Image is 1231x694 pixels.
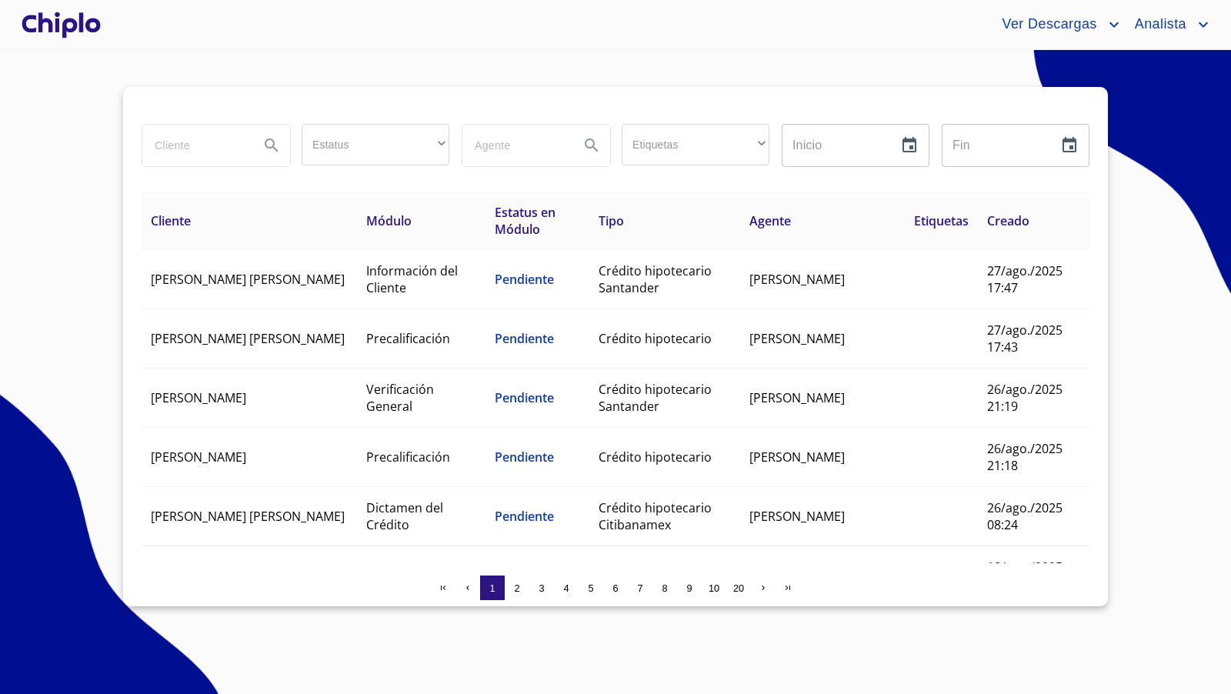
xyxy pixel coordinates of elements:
span: Crédito hipotecario Santander [599,262,712,296]
span: [PERSON_NAME] [749,330,845,347]
span: [PERSON_NAME] [749,271,845,288]
span: Etiquetas [914,212,969,229]
button: 5 [579,576,603,600]
span: [PERSON_NAME] [PERSON_NAME] [151,271,345,288]
button: 4 [554,576,579,600]
input: search [462,125,567,166]
span: Ver Descargas [990,12,1104,37]
button: 20 [726,576,751,600]
span: Crédito hipotecario Citibanamex [599,499,712,533]
button: Search [573,127,610,164]
span: Tipo [599,212,624,229]
span: Verificación General [366,381,434,415]
button: 3 [529,576,554,600]
span: Cliente [151,212,191,229]
div: ​ [302,124,449,165]
button: 6 [603,576,628,600]
span: [PERSON_NAME] [151,449,246,465]
span: [PERSON_NAME] [PERSON_NAME] [151,508,345,525]
span: Analista [1123,12,1194,37]
span: 10 [709,582,719,594]
span: [PERSON_NAME] [151,389,246,406]
span: 27/ago./2025 17:47 [987,262,1063,296]
span: 26/ago./2025 08:24 [987,499,1063,533]
span: 7 [637,582,642,594]
span: 20 [733,582,744,594]
span: 4 [563,582,569,594]
span: Módulo [366,212,412,229]
div: ​ [622,124,769,165]
span: Pendiente [495,330,554,347]
span: 2 [514,582,519,594]
span: Precalificación [366,330,450,347]
span: Pendiente [495,508,554,525]
button: account of current user [1123,12,1213,37]
button: 2 [505,576,529,600]
span: 6 [612,582,618,594]
button: 9 [677,576,702,600]
span: Estatus en Módulo [495,204,555,238]
span: Crédito hipotecario [599,330,712,347]
span: [PERSON_NAME] [PERSON_NAME] [151,330,345,347]
span: 8 [662,582,667,594]
span: 5 [588,582,593,594]
span: 9 [686,582,692,594]
span: Crédito hipotecario Santander [599,381,712,415]
button: 10 [702,576,726,600]
span: Pendiente [495,271,554,288]
button: account of current user [990,12,1123,37]
input: search [142,125,247,166]
span: [PERSON_NAME] [749,449,845,465]
span: Dictamen del Crédito [366,499,443,533]
button: Search [253,127,290,164]
span: Precalificación [366,449,450,465]
span: 1 [489,582,495,594]
span: Agente [749,212,791,229]
span: Creado [987,212,1029,229]
span: 27/ago./2025 17:43 [987,322,1063,355]
span: Crédito hipotecario [599,449,712,465]
button: 7 [628,576,652,600]
span: 3 [539,582,544,594]
button: 8 [652,576,677,600]
span: [PERSON_NAME] [749,389,845,406]
span: 18/ago./2025 11:01 [987,559,1063,592]
span: [PERSON_NAME] [749,508,845,525]
span: Pendiente [495,449,554,465]
button: 1 [480,576,505,600]
span: Pendiente [495,389,554,406]
span: Información del Cliente [366,262,458,296]
span: 26/ago./2025 21:18 [987,440,1063,474]
span: 26/ago./2025 21:19 [987,381,1063,415]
